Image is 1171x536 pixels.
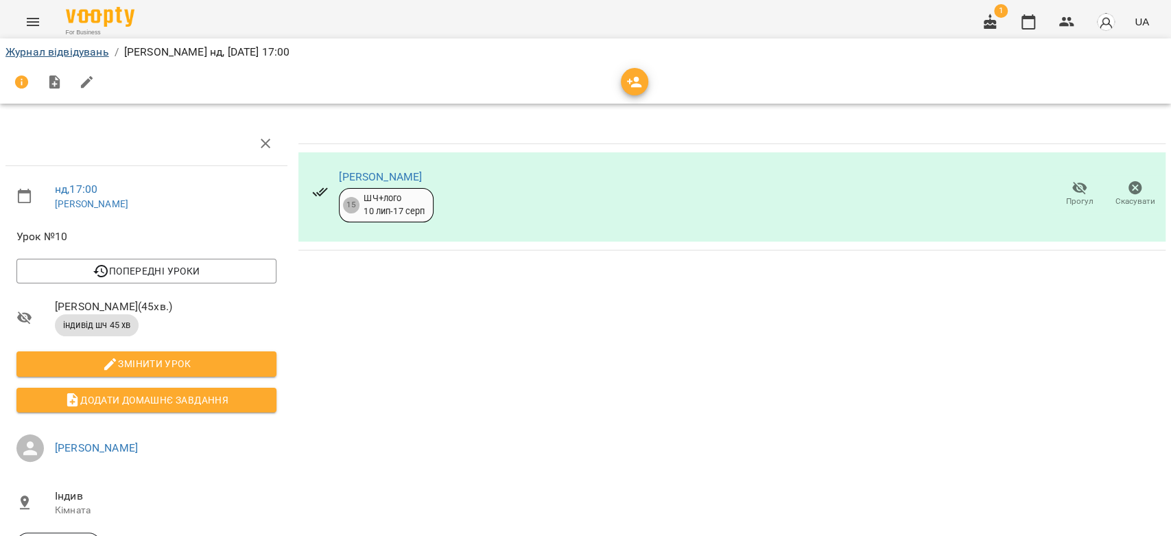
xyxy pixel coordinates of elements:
[55,488,276,504] span: Індив
[16,388,276,412] button: Додати домашнє завдання
[339,170,422,183] a: [PERSON_NAME]
[55,504,276,517] p: Кімната
[16,229,276,245] span: Урок №10
[55,319,139,331] span: індивід шч 45 хв
[994,4,1008,18] span: 1
[27,356,265,372] span: Змінити урок
[1052,175,1107,213] button: Прогул
[1107,175,1163,213] button: Скасувати
[1096,12,1115,32] img: avatar_s.png
[55,299,276,315] span: [PERSON_NAME] ( 45 хв. )
[55,198,128,209] a: [PERSON_NAME]
[5,45,109,58] a: Журнал відвідувань
[55,441,138,454] a: [PERSON_NAME]
[1066,196,1093,207] span: Прогул
[27,392,265,408] span: Додати домашнє завдання
[1135,14,1149,29] span: UA
[66,28,134,37] span: For Business
[1129,9,1155,34] button: UA
[16,351,276,376] button: Змінити урок
[364,192,425,218] div: ШЧ+лого 10 лип - 17 серп
[115,44,119,60] li: /
[5,44,1166,60] nav: breadcrumb
[343,197,359,213] div: 15
[124,44,289,60] p: [PERSON_NAME] нд, [DATE] 17:00
[66,7,134,27] img: Voopty Logo
[55,183,97,196] a: нд , 17:00
[16,259,276,283] button: Попередні уроки
[1115,196,1155,207] span: Скасувати
[27,263,265,279] span: Попередні уроки
[16,5,49,38] button: Menu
